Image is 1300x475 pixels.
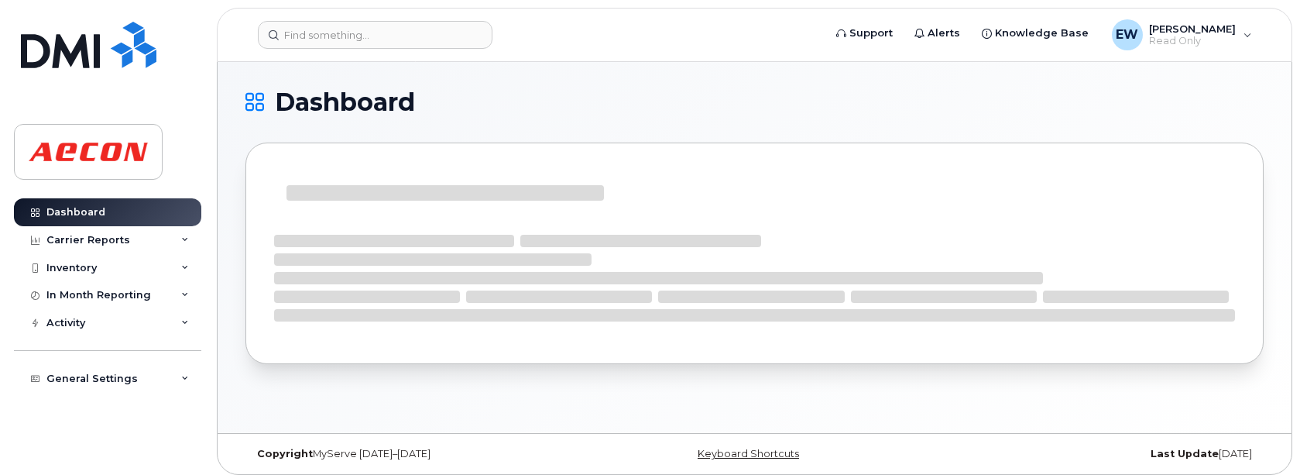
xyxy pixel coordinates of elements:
div: MyServe [DATE]–[DATE] [245,448,585,460]
div: [DATE] [924,448,1264,460]
span: Dashboard [275,91,415,114]
strong: Last Update [1151,448,1219,460]
strong: Copyright [257,448,313,460]
a: Keyboard Shortcuts [698,448,799,460]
